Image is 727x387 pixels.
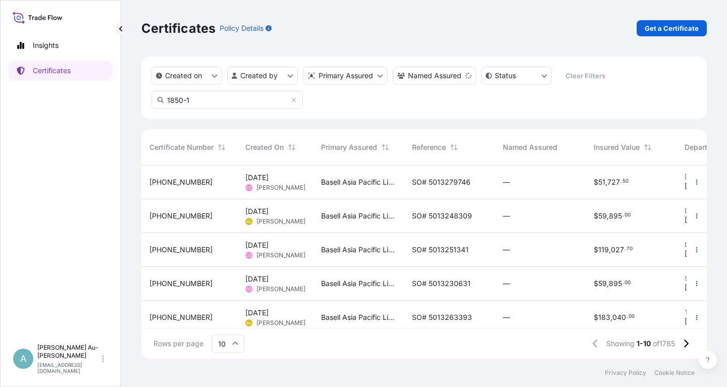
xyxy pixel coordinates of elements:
span: [PHONE_NUMBER] [149,211,213,221]
a: Insights [9,35,113,56]
span: $ [594,314,598,321]
span: [DATE] [685,215,708,225]
button: Sort [448,141,460,153]
a: Cookie Notice [654,369,695,377]
p: Certificates [33,66,71,76]
span: [PHONE_NUMBER] [149,279,213,289]
span: SO# 5013279746 [412,177,471,187]
p: Insights [33,40,59,50]
span: 59 [598,212,607,219]
span: , [607,212,609,219]
button: distributor Filter options [303,67,388,85]
span: Primary Assured [321,142,377,152]
span: . [627,315,628,318]
span: . [622,213,624,217]
span: 040 [612,314,626,321]
span: [PERSON_NAME] [256,217,305,226]
span: [PHONE_NUMBER] [149,177,213,187]
span: of 1785 [653,339,675,349]
span: 895 [609,212,622,219]
a: Certificates [9,61,113,81]
span: 50 [622,180,629,183]
span: Basell Asia Pacific Limited [321,211,396,221]
p: Primary Assured [319,71,373,81]
input: Search Certificate or Reference... [151,91,303,109]
span: Created On [245,142,284,152]
p: Privacy Policy [605,369,646,377]
span: [DATE] [245,240,269,250]
p: Get a Certificate [645,23,699,33]
span: SO# 5013230631 [412,279,471,289]
span: 183 [598,314,610,321]
span: Basell Asia Pacific Limited [321,245,396,255]
a: Get a Certificate [637,20,707,36]
span: Reference [412,142,446,152]
p: [PERSON_NAME] Au-[PERSON_NAME] [37,344,100,360]
span: SO# 5013248309 [412,211,472,221]
span: 027 [611,246,624,253]
span: [DATE] [685,181,708,191]
span: Insured Value [594,142,640,152]
span: CC [246,250,252,260]
span: SO# 5013251341 [412,245,469,255]
span: 00 [625,281,631,285]
button: certificateStatus Filter options [481,67,552,85]
span: [DATE] [685,316,708,326]
span: 70 [627,247,633,251]
span: CC [246,183,252,193]
button: cargoOwner Filter options [393,67,476,85]
button: Sort [642,141,654,153]
p: Named Assured [408,71,461,81]
span: [PHONE_NUMBER] [149,312,213,322]
span: 00 [625,213,631,217]
span: [PERSON_NAME] [256,251,305,259]
span: Named Assured [503,142,557,152]
span: Showing [606,339,635,349]
span: A [20,354,26,364]
span: [DATE] [245,206,269,216]
span: 119 [598,246,609,253]
button: createdBy Filter options [227,67,298,85]
span: Certificate Number [149,142,214,152]
p: [EMAIL_ADDRESS][DOMAIN_NAME] [37,362,100,374]
span: 727 [607,179,620,186]
button: Sort [216,141,228,153]
button: Clear Filters [557,68,613,84]
span: $ [594,212,598,219]
span: — [503,279,510,289]
span: Basell Asia Pacific Limited [321,177,396,187]
span: . [620,180,622,183]
span: [PERSON_NAME] [256,319,305,327]
p: Created on [165,71,202,81]
span: Departure [685,142,718,152]
span: [DATE] [685,283,708,293]
span: [DATE] [245,308,269,318]
button: createdOn Filter options [151,67,222,85]
span: [DATE] [245,173,269,183]
span: [DATE] [245,274,269,284]
p: Clear Filters [565,71,605,81]
span: , [607,280,609,287]
span: CC [246,284,252,294]
p: Policy Details [220,23,264,33]
span: 59 [598,280,607,287]
span: SO# 5013263393 [412,312,472,322]
span: [PERSON_NAME] [256,184,305,192]
span: $ [594,280,598,287]
p: Certificates [141,20,216,36]
span: 1-10 [637,339,651,349]
span: $ [594,179,598,186]
span: $ [594,246,598,253]
span: [PERSON_NAME] [256,285,305,293]
span: 895 [609,280,622,287]
span: — [503,312,510,322]
span: , [610,314,612,321]
span: AL [246,318,252,328]
span: AL [246,216,252,227]
span: , [605,179,607,186]
span: 00 [629,315,635,318]
span: 51 [598,179,605,186]
button: Sort [286,141,298,153]
button: Sort [379,141,391,153]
